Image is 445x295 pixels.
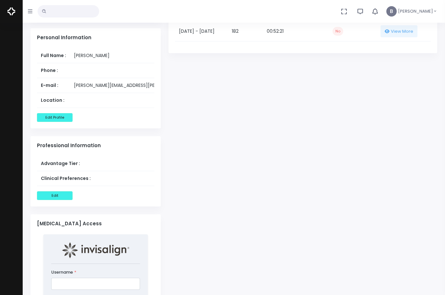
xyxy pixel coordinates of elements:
[37,171,140,186] th: Clinical Preferences :
[37,48,70,63] th: Full Name :
[175,21,228,41] td: [DATE] - [DATE]
[37,191,73,200] button: Edit
[386,6,397,17] span: B
[7,5,15,18] img: Logo Horizontal
[37,143,154,148] h4: Professional Information
[37,93,70,108] th: Location :
[37,221,154,227] h4: [MEDICAL_DATA] Access
[398,8,433,15] span: [PERSON_NAME]
[37,35,154,41] h4: Personal Information
[37,78,70,93] th: E-mail :
[333,27,343,36] span: No
[37,156,140,171] th: Advantage Tier :
[391,28,413,35] span: View More
[51,269,76,276] label: Username
[70,78,224,93] td: [PERSON_NAME][EMAIL_ADDRESS][PERSON_NAME][DOMAIN_NAME]
[381,25,417,37] button: View More
[62,242,129,258] img: invisalign-home-primary-logo.png
[228,21,263,41] td: 182
[70,48,224,63] td: [PERSON_NAME]
[37,113,73,122] button: Edit Profile
[263,21,329,41] td: 00:52:21
[37,63,70,78] th: Phone :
